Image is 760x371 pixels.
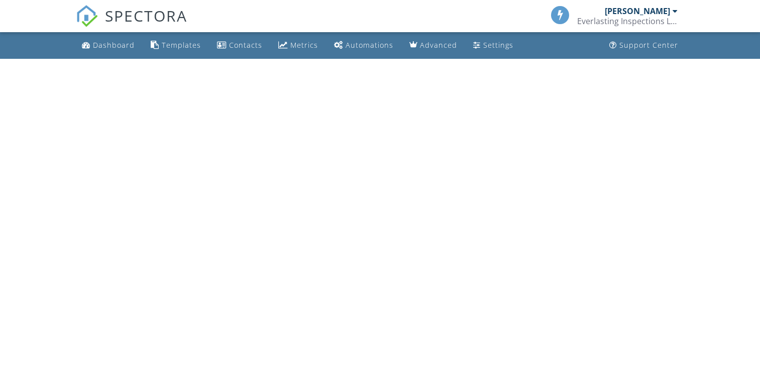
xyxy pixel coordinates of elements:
[76,5,98,27] img: The Best Home Inspection Software - Spectora
[405,36,461,55] a: Advanced
[78,36,139,55] a: Dashboard
[619,40,678,50] div: Support Center
[469,36,517,55] a: Settings
[420,40,457,50] div: Advanced
[147,36,205,55] a: Templates
[290,40,318,50] div: Metrics
[605,36,682,55] a: Support Center
[577,16,678,26] div: Everlasting Inspections LLC
[162,40,201,50] div: Templates
[105,5,187,26] span: SPECTORA
[346,40,393,50] div: Automations
[213,36,266,55] a: Contacts
[76,14,187,35] a: SPECTORA
[229,40,262,50] div: Contacts
[274,36,322,55] a: Metrics
[93,40,135,50] div: Dashboard
[330,36,397,55] a: Automations (Basic)
[483,40,513,50] div: Settings
[605,6,670,16] div: [PERSON_NAME]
